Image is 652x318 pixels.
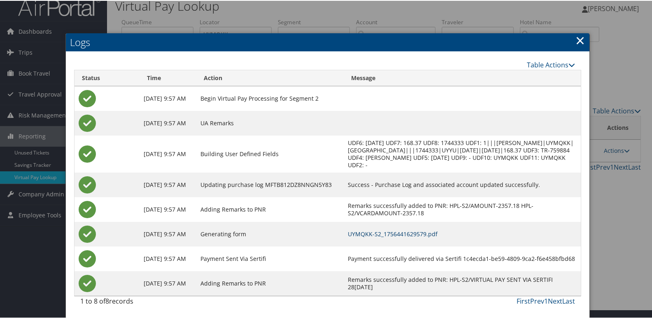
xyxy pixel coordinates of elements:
[344,270,580,295] td: Remarks successfully added to PNR: HPL-S2/VIRTUAL PAY SENT VIA SERTIFI 28[DATE]
[544,296,548,305] a: 1
[140,246,196,270] td: [DATE] 9:57 AM
[196,221,344,246] td: Generating form
[140,110,196,135] td: [DATE] 9:57 AM
[344,172,580,196] td: Success - Purchase Log and associated account updated successfully.
[66,32,589,51] h2: Logs
[530,296,544,305] a: Prev
[517,296,530,305] a: First
[196,196,344,221] td: Adding Remarks to PNR
[548,296,562,305] a: Next
[140,270,196,295] td: [DATE] 9:57 AM
[140,85,196,110] td: [DATE] 9:57 AM
[196,69,344,85] th: Action: activate to sort column ascending
[575,31,585,48] a: Close
[196,135,344,172] td: Building User Defined Fields
[196,172,344,196] td: Updating purchase log MFTB812DZ8NNGN5Y83
[527,60,575,69] a: Table Actions
[196,246,344,270] td: Payment Sent Via Sertifi
[75,69,140,85] th: Status: activate to sort column ascending
[344,135,580,172] td: UDF6: [DATE] UDF7: 168.37 UDF8: 1744333 UDF1: 1|||[PERSON_NAME]|UYMQKK|[GEOGRAPHIC_DATA]|||174433...
[140,69,196,85] th: Time: activate to sort column ascending
[140,172,196,196] td: [DATE] 9:57 AM
[344,196,580,221] td: Remarks successfully added to PNR: HPL-S2/AMOUNT-2357.18 HPL-S2/VCARDAMOUNT-2357.18
[140,196,196,221] td: [DATE] 9:57 AM
[348,229,438,237] a: UYMQKK-S2_1756441629579.pdf
[140,221,196,246] td: [DATE] 9:57 AM
[105,296,109,305] span: 8
[344,246,580,270] td: Payment successfully delivered via Sertifi 1c4ecda1-be59-4809-9ca2-f6e458bfbd68
[344,69,580,85] th: Message: activate to sort column ascending
[196,85,344,110] td: Begin Virtual Pay Processing for Segment 2
[80,295,195,309] div: 1 to 8 of records
[140,135,196,172] td: [DATE] 9:57 AM
[562,296,575,305] a: Last
[196,270,344,295] td: Adding Remarks to PNR
[196,110,344,135] td: UA Remarks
